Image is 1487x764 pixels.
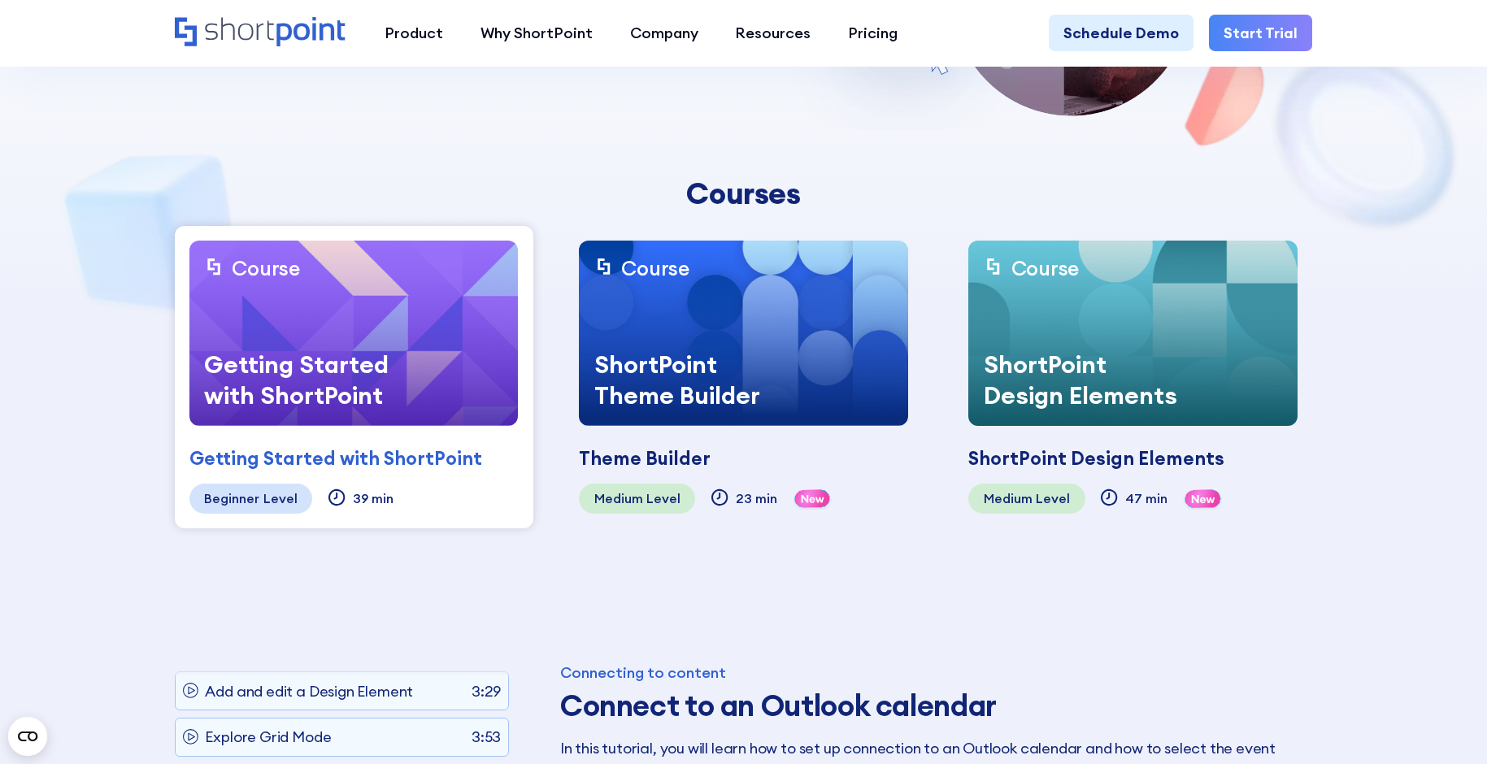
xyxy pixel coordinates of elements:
[579,333,813,426] div: ShortPoint Theme Builder
[984,491,1033,506] div: Medium
[968,333,1202,426] div: ShortPoint Design Elements
[829,15,916,52] a: Pricing
[472,726,501,748] p: 3:53
[205,726,331,748] p: Explore Grid Mode
[1049,15,1194,52] a: Schedule Demo
[1209,15,1313,52] a: Start Trial
[232,255,300,281] div: Course
[1406,686,1487,764] iframe: Chat Widget
[189,445,482,472] div: Getting Started with ShortPoint
[579,241,907,426] a: CourseShortPoint Theme Builder
[560,666,1301,680] div: Connecting to content
[646,491,680,506] div: Level
[968,241,1297,426] a: CourseShortPoint Design Elements
[630,22,698,44] div: Company
[848,22,898,44] div: Pricing
[1036,491,1070,506] div: Level
[189,241,518,426] a: CourseGetting Started with ShortPoint
[175,17,348,50] a: Home
[621,255,689,281] div: Course
[480,22,593,44] div: Why ShortPoint
[263,491,298,506] div: Level
[385,22,443,44] div: Product
[462,15,611,52] a: Why ShortPoint
[366,15,462,52] a: Product
[735,22,811,44] div: Resources
[1011,255,1080,281] div: Course
[1125,491,1167,506] div: 47 min
[189,333,424,426] div: Getting Started with ShortPoint
[560,688,1301,723] h3: Connect to an Outlook calendar
[736,491,777,506] div: 23 min
[8,717,47,756] button: Open CMP widget
[579,445,711,472] div: Theme Builder
[472,680,501,702] p: 3:29
[205,680,413,702] p: Add and edit a Design Element
[594,491,643,506] div: Medium
[611,15,717,52] a: Company
[438,176,1048,211] div: Courses
[717,15,830,52] a: Resources
[204,491,259,506] div: Beginner
[353,491,393,506] div: 39 min
[968,445,1224,472] div: ShortPoint Design Elements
